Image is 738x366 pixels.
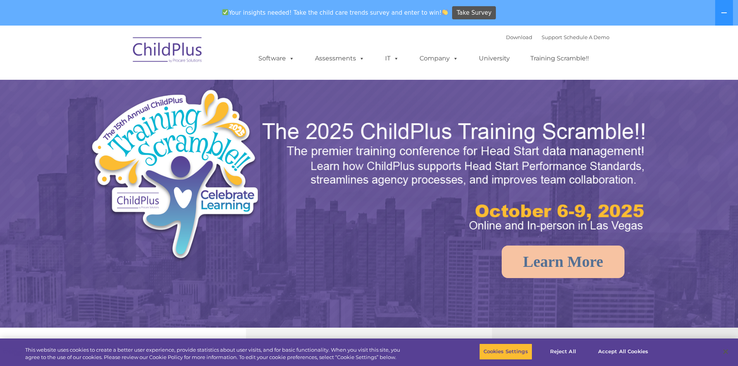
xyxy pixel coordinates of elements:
span: Take Survey [457,6,492,20]
span: Phone number [108,83,141,89]
button: Reject All [539,344,587,360]
font: | [506,34,609,40]
img: ChildPlus by Procare Solutions [129,32,206,70]
a: IT [377,51,407,66]
a: Training Scramble!! [523,51,597,66]
a: Take Survey [452,6,496,20]
a: Schedule A Demo [564,34,609,40]
button: Accept All Cookies [594,344,652,360]
button: Close [717,343,734,360]
span: Last name [108,51,131,57]
a: Learn More [502,246,624,278]
a: University [471,51,518,66]
div: This website uses cookies to create a better user experience, provide statistics about user visit... [25,346,406,361]
button: Cookies Settings [479,344,532,360]
a: Assessments [307,51,372,66]
a: Download [506,34,532,40]
img: 👏 [442,9,448,15]
a: Support [542,34,562,40]
span: Your insights needed! Take the child care trends survey and enter to win! [219,5,451,20]
img: ✅ [222,9,228,15]
a: Software [251,51,302,66]
a: Company [412,51,466,66]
